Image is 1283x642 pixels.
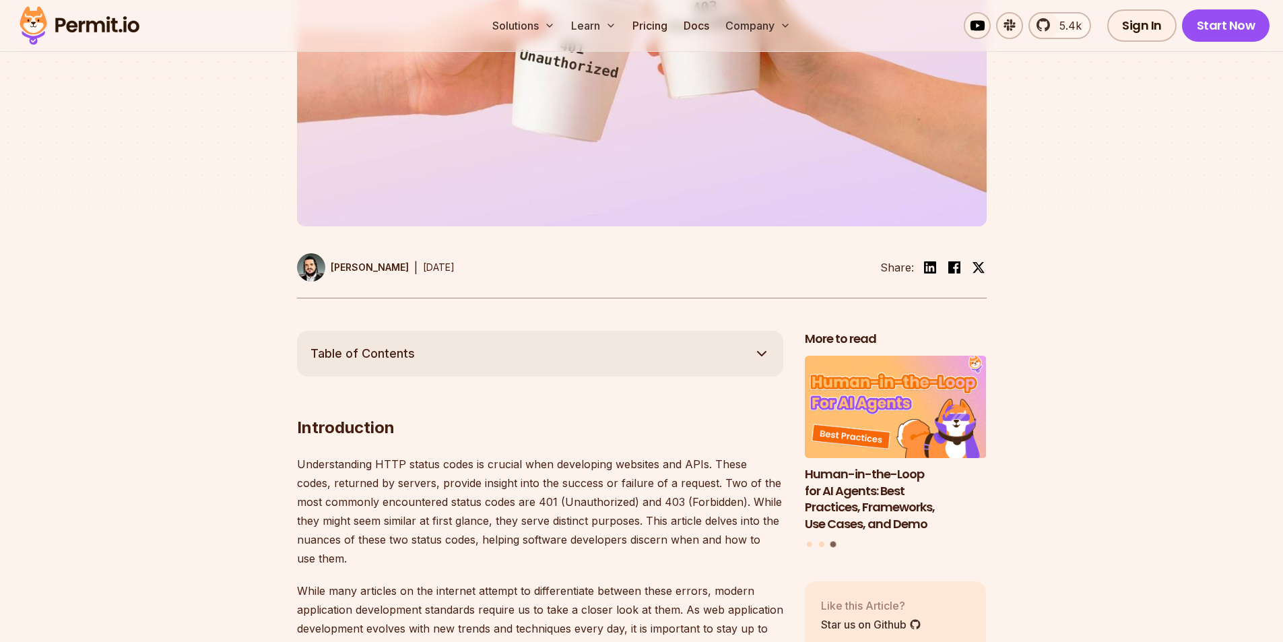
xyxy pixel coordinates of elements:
[805,356,987,458] img: Human-in-the-Loop for AI Agents: Best Practices, Frameworks, Use Cases, and Demo
[1182,9,1270,42] a: Start Now
[331,261,409,274] p: [PERSON_NAME]
[297,331,783,377] button: Table of Contents
[1028,12,1091,39] a: 5.4k
[297,253,409,282] a: [PERSON_NAME]
[805,356,987,533] a: Human-in-the-Loop for AI Agents: Best Practices, Frameworks, Use Cases, and DemoHuman-in-the-Loop...
[821,616,921,633] a: Star us on Github
[566,12,622,39] button: Learn
[13,3,145,49] img: Permit logo
[819,542,824,547] button: Go to slide 2
[805,466,987,533] h3: Human-in-the-Loop for AI Agents: Best Practices, Frameworks, Use Cases, and Demo
[627,12,673,39] a: Pricing
[1107,9,1177,42] a: Sign In
[1051,18,1082,34] span: 5.4k
[487,12,560,39] button: Solutions
[720,12,796,39] button: Company
[310,344,415,363] span: Table of Contents
[297,253,325,282] img: Gabriel L. Manor
[297,455,783,568] p: Understanding HTTP status codes is crucial when developing websites and APIs. These codes, return...
[678,12,715,39] a: Docs
[830,541,836,547] button: Go to slide 3
[922,259,938,276] img: linkedin
[297,363,783,439] h2: Introduction
[821,598,921,614] p: Like this Article?
[805,356,987,549] div: Posts
[805,356,987,533] li: 3 of 3
[946,259,962,276] img: facebook
[423,261,455,273] time: [DATE]
[805,331,987,348] h2: More to read
[414,259,418,276] div: |
[880,259,914,276] li: Share:
[807,542,812,547] button: Go to slide 1
[972,261,985,274] img: twitter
